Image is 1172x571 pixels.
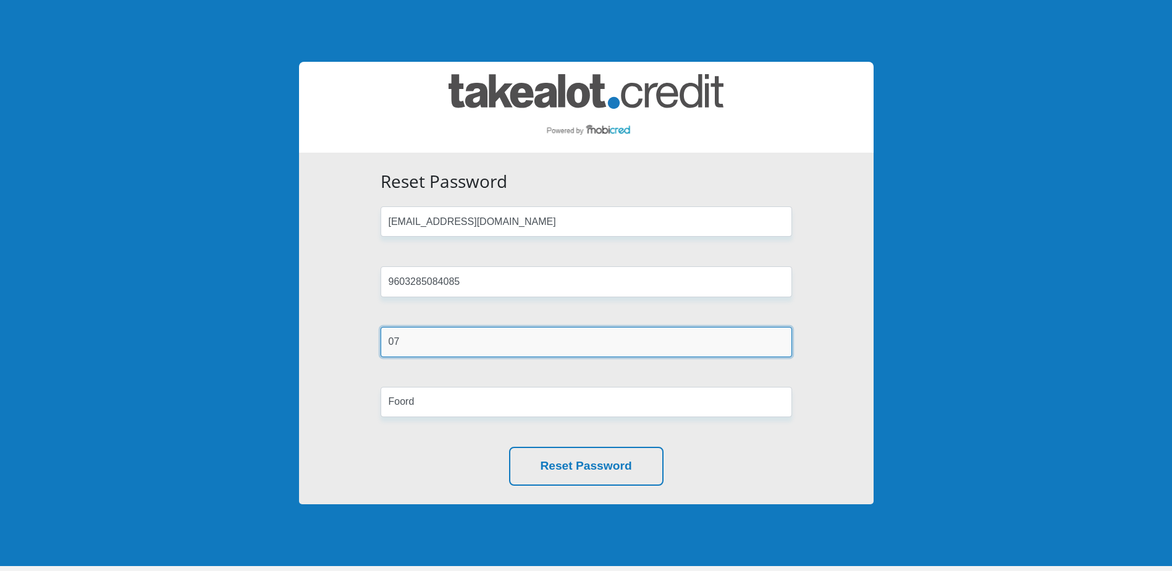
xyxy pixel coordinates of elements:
button: Reset Password [509,447,664,486]
input: Email [381,206,792,237]
input: ID Number [381,266,792,297]
img: takealot_credit logo [449,74,723,140]
input: Surname [381,387,792,417]
h3: Reset Password [381,171,792,192]
input: Cellphone Number [381,327,792,357]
